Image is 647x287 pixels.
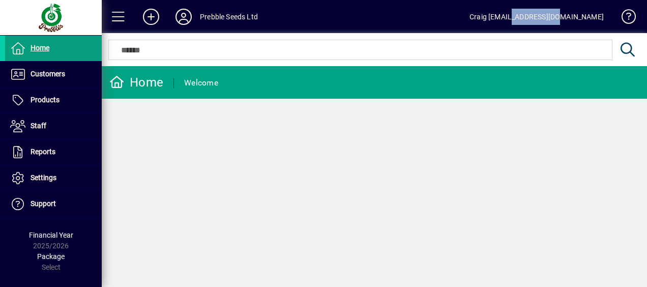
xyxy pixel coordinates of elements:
[5,88,102,113] a: Products
[37,252,65,261] span: Package
[614,2,634,35] a: Knowledge Base
[167,8,200,26] button: Profile
[31,96,60,104] span: Products
[31,70,65,78] span: Customers
[31,199,56,208] span: Support
[109,74,163,91] div: Home
[200,9,258,25] div: Prebble Seeds Ltd
[5,165,102,191] a: Settings
[5,62,102,87] a: Customers
[31,122,46,130] span: Staff
[469,9,604,25] div: Craig [EMAIL_ADDRESS][DOMAIN_NAME]
[31,148,55,156] span: Reports
[5,139,102,165] a: Reports
[5,191,102,217] a: Support
[29,231,73,239] span: Financial Year
[31,44,49,52] span: Home
[184,75,218,91] div: Welcome
[135,8,167,26] button: Add
[31,174,56,182] span: Settings
[5,113,102,139] a: Staff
